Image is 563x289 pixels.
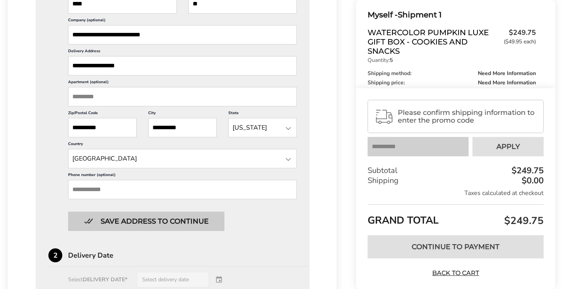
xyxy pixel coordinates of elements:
a: Back to Cart [429,269,483,277]
p: Quantity: [368,58,536,63]
span: ($49.95 each) [504,39,536,44]
label: Apartment (optional) [68,79,297,87]
div: 2 [48,248,62,262]
button: Apply [472,137,544,156]
input: Delivery Address [68,56,297,75]
button: Button save address [68,212,224,231]
input: State [68,149,297,168]
a: Watercolor Pumpkin Luxe Gift Box - Cookies and Snacks$249.75($49.95 each) [368,28,536,56]
div: Subtotal [368,166,544,176]
span: $249.75 [502,214,544,227]
button: Continue to Payment [368,235,544,258]
span: $249.75 [500,28,536,54]
div: Shipping method: [368,71,536,76]
input: Company [68,25,297,44]
span: Please confirm shipping information to enter the promo code [398,109,537,124]
label: Phone number (optional) [68,172,297,180]
strong: 5 [390,56,393,64]
div: Delivery Date [68,252,310,259]
label: Country [68,141,297,149]
div: $249.75 [510,166,544,175]
input: City [148,118,217,137]
span: Myself - [368,10,398,19]
label: Delivery Address [68,48,297,56]
span: Apply [496,143,520,150]
label: City [148,110,217,118]
div: Shipping price: [368,80,536,86]
div: Shipment 1 [368,9,536,21]
div: Taxes calculated at checkout [368,189,544,197]
input: Apartment [68,87,297,106]
div: GRAND TOTAL [368,204,544,229]
input: State [228,118,297,137]
span: Need More Information [478,71,536,76]
div: $0.00 [520,176,544,185]
span: Watercolor Pumpkin Luxe Gift Box - Cookies and Snacks [368,28,500,56]
div: Shipping [368,176,544,186]
label: Company (optional) [68,17,297,25]
label: State [228,110,297,118]
span: Need More Information [478,80,536,86]
label: Zip/Postal Code [68,110,137,118]
input: ZIP [68,118,137,137]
